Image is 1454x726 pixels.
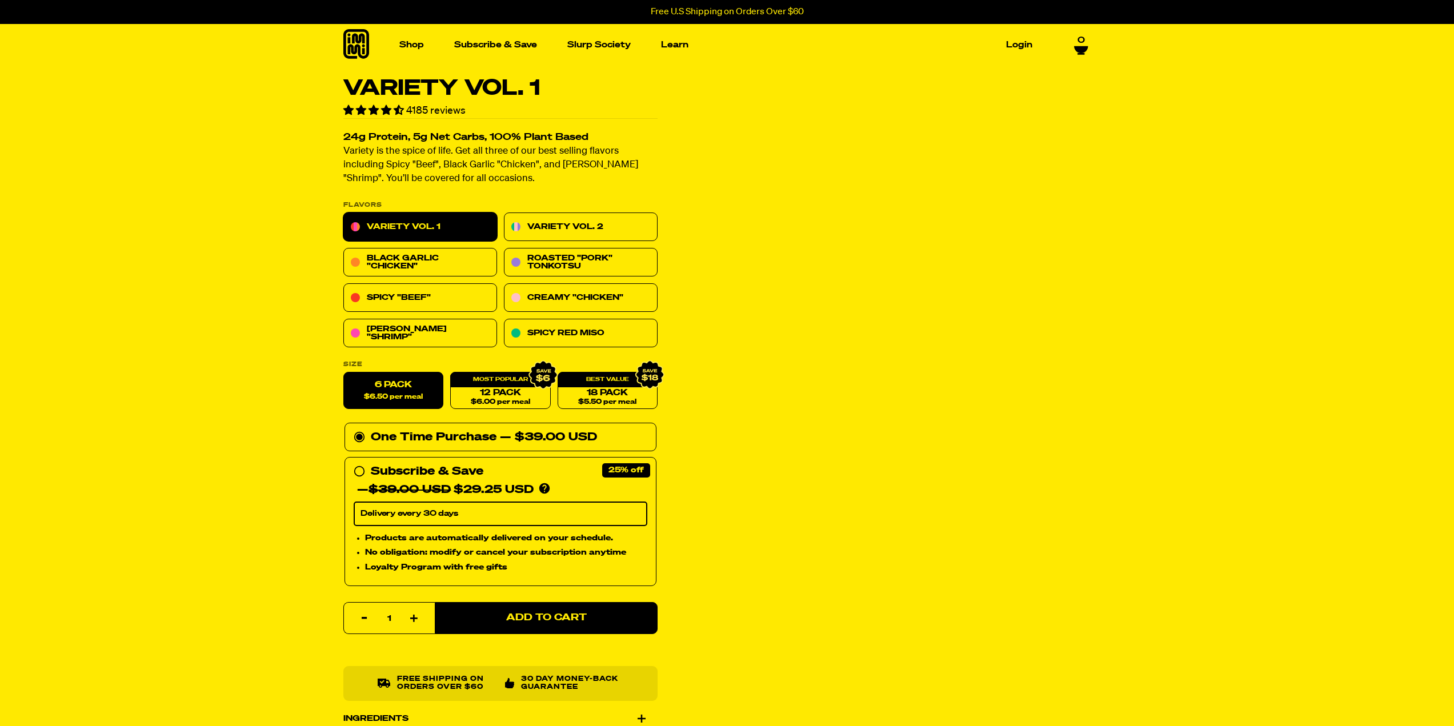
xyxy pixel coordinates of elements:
span: Add to Cart [506,613,586,623]
a: Login [1002,36,1037,54]
a: Slurp Society [563,36,635,54]
p: 30 Day Money-Back Guarantee [521,675,623,692]
span: $6.50 per meal [364,394,423,401]
div: — $39.00 USD [500,428,597,447]
a: Subscribe & Save [450,36,542,54]
p: Free U.S Shipping on Orders Over $60 [651,7,804,17]
a: Black Garlic "Chicken" [343,248,497,277]
del: $39.00 USD [368,484,451,496]
p: Flavors [343,202,658,208]
select: Subscribe & Save —$39.00 USD$29.25 USD Products are automatically delivered on your schedule. No ... [354,502,647,526]
h1: Variety Vol. 1 [343,78,658,99]
li: Products are automatically delivered on your schedule. [365,532,647,544]
a: Variety Vol. 1 [343,213,497,242]
div: Subscribe & Save [371,463,483,481]
span: 4185 reviews [406,106,466,116]
a: 18 Pack$5.50 per meal [557,372,657,410]
p: Variety is the spice of life. Get all three of our best selling flavors including Spicy "Beef", B... [343,145,658,186]
a: [PERSON_NAME] "Shrimp" [343,319,497,348]
div: — $29.25 USD [357,481,534,499]
a: 0 [1074,35,1088,55]
a: Variety Vol. 2 [504,213,658,242]
a: Roasted "Pork" Tonkotsu [504,248,658,277]
a: Creamy "Chicken" [504,284,658,312]
input: quantity [351,603,428,635]
button: Add to Cart [435,602,658,634]
h2: 24g Protein, 5g Net Carbs, 100% Plant Based [343,133,658,143]
span: 0 [1078,35,1085,46]
a: Spicy "Beef" [343,284,497,312]
a: Learn [656,36,693,54]
a: 12 Pack$6.00 per meal [450,372,550,410]
label: Size [343,362,658,368]
span: 4.55 stars [343,106,406,116]
a: Shop [395,36,428,54]
nav: Main navigation [395,24,1037,66]
li: No obligation: modify or cancel your subscription anytime [365,547,647,559]
span: $5.50 per meal [578,399,636,406]
li: Loyalty Program with free gifts [365,561,647,574]
p: Free shipping on orders over $60 [396,675,495,692]
a: Spicy Red Miso [504,319,658,348]
div: One Time Purchase [354,428,647,447]
label: 6 Pack [343,372,443,410]
span: $6.00 per meal [470,399,530,406]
